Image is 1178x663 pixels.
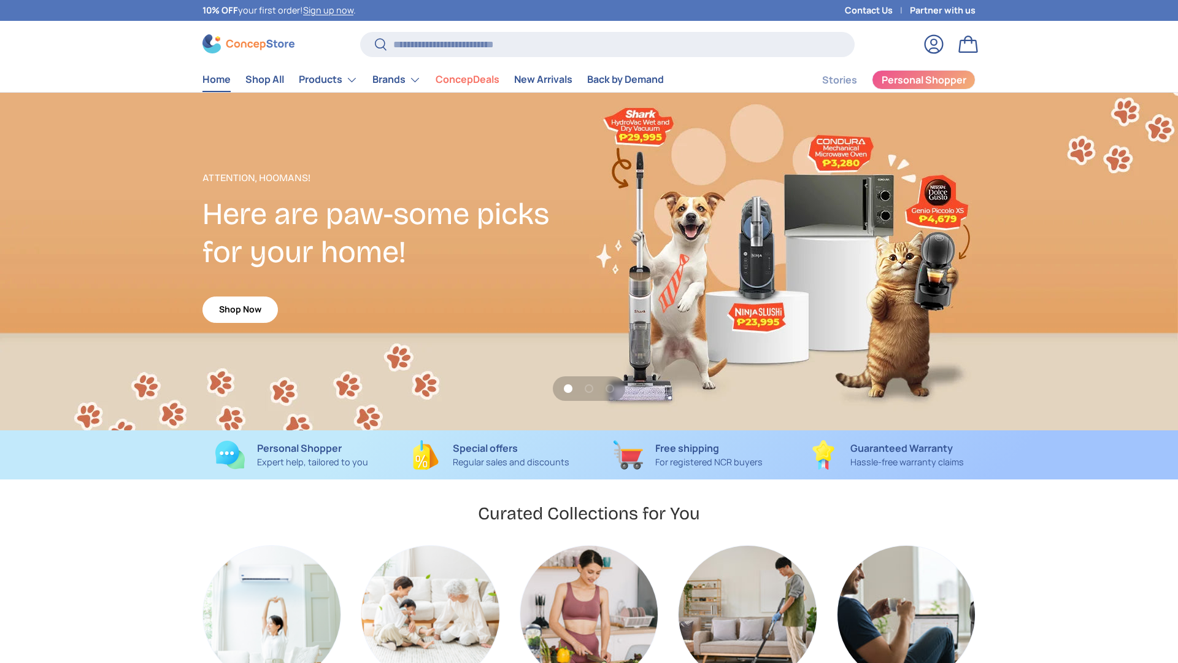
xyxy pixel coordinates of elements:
a: ConcepDeals [436,68,499,91]
strong: Free shipping [655,441,719,455]
a: Personal Shopper Expert help, tailored to you [202,440,381,470]
h2: Curated Collections for You [478,502,700,525]
p: Expert help, tailored to you [257,456,368,469]
strong: 10% OFF [202,4,238,16]
a: Partner with us [910,4,976,17]
nav: Primary [202,68,664,92]
p: Hassle-free warranty claims [850,456,964,469]
a: Shop All [245,68,284,91]
strong: Special offers [453,441,518,455]
a: Guaranteed Warranty Hassle-free warranty claims [797,440,976,470]
a: Back by Demand [587,68,664,91]
img: ConcepStore [202,34,294,53]
a: Special offers Regular sales and discounts [401,440,579,470]
a: Sign up now [303,4,353,16]
strong: Guaranteed Warranty [850,441,953,455]
h2: Here are paw-some picks for your home! [202,195,589,271]
summary: Brands [365,68,428,92]
p: Attention, Hoomans! [202,171,589,185]
a: Contact Us [845,4,910,17]
a: New Arrivals [514,68,572,91]
a: Brands [372,68,421,92]
a: Shop Now [202,297,278,323]
span: Personal Shopper [882,75,966,85]
nav: Secondary [793,68,976,92]
a: Products [299,68,358,92]
summary: Products [291,68,365,92]
a: Free shipping For registered NCR buyers [599,440,777,470]
p: your first order! . [202,4,356,17]
p: For registered NCR buyers [655,456,763,469]
a: Stories [822,68,857,92]
a: Home [202,68,231,91]
a: Personal Shopper [872,70,976,90]
strong: Personal Shopper [257,441,342,455]
p: Regular sales and discounts [453,456,569,469]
